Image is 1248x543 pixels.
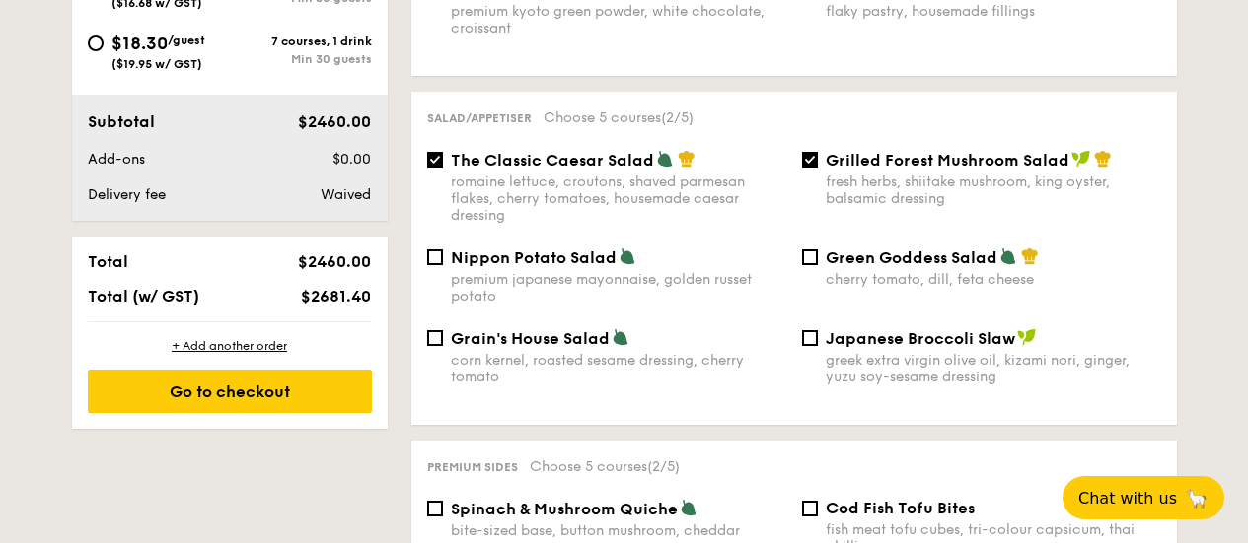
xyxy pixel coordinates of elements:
img: icon-vegetarian.fe4039eb.svg [612,328,629,346]
span: Choose 5 courses [530,458,680,475]
img: icon-vegan.f8ff3823.svg [1017,328,1037,346]
span: Waived [321,186,371,203]
input: Grain's House Saladcorn kernel, roasted sesame dressing, cherry tomato [427,330,443,346]
input: The Classic Caesar Saladromaine lettuce, croutons, shaved parmesan flakes, cherry tomatoes, house... [427,152,443,168]
input: $18.30/guest($19.95 w/ GST)7 courses, 1 drinkMin 30 guests [88,35,104,51]
span: The Classic Caesar Salad [451,151,654,170]
span: /guest [168,34,205,47]
span: Nippon Potato Salad [451,248,617,267]
span: Premium sides [427,460,518,474]
span: Delivery fee [88,186,166,203]
span: Choose 5 courses [544,109,694,126]
span: Cod Fish Tofu Bites [826,499,975,517]
span: (2/5) [647,458,680,475]
span: Total [88,252,128,271]
div: Min 30 guests [230,52,372,66]
input: Spinach & Mushroom Quichebite-sized base, button mushroom, cheddar [427,501,443,516]
span: Japanese Broccoli Slaw [826,329,1015,348]
button: Chat with us🦙 [1063,476,1224,519]
img: icon-chef-hat.a58ddaea.svg [1021,247,1039,265]
img: icon-vegetarian.fe4039eb.svg [619,247,636,265]
span: (2/5) [661,109,694,126]
span: Salad/Appetiser [427,111,532,125]
div: premium japanese mayonnaise, golden russet potato [451,271,786,305]
div: + Add another order [88,338,372,354]
img: icon-chef-hat.a58ddaea.svg [1094,150,1112,168]
span: Add-ons [88,151,145,168]
div: premium kyoto green powder, white chocolate, croissant [451,3,786,36]
span: Subtotal [88,112,155,131]
span: Total (w/ GST) [88,287,199,305]
img: icon-vegan.f8ff3823.svg [1071,150,1091,168]
div: Go to checkout [88,370,372,413]
img: icon-vegetarian.fe4039eb.svg [680,499,697,516]
div: fresh herbs, shiitake mushroom, king oyster, balsamic dressing [826,173,1161,207]
img: icon-vegetarian.fe4039eb.svg [656,150,674,168]
span: 🦙 [1185,487,1209,509]
div: 7 courses, 1 drink [230,34,372,48]
input: Green Goddess Saladcherry tomato, dill, feta cheese [802,249,818,265]
span: Chat with us [1078,489,1177,508]
input: Cod Fish Tofu Bitesfish meat tofu cubes, tri-colour capsicum, thai chilli sauce [802,501,818,516]
span: Grain's House Salad [451,329,610,348]
img: icon-vegetarian.fe4039eb.svg [999,247,1017,265]
span: $2681.40 [301,287,371,305]
span: $0.00 [332,151,371,168]
div: cherry tomato, dill, feta cheese [826,271,1161,288]
input: Japanese Broccoli Slawgreek extra virgin olive oil, kizami nori, ginger, yuzu soy-sesame dressing [802,330,818,346]
img: icon-chef-hat.a58ddaea.svg [678,150,696,168]
div: bite-sized base, button mushroom, cheddar [451,522,786,539]
span: Green Goddess Salad [826,248,997,267]
input: Nippon Potato Saladpremium japanese mayonnaise, golden russet potato [427,249,443,265]
div: flaky pastry, housemade fillings [826,3,1161,20]
input: Grilled Forest Mushroom Saladfresh herbs, shiitake mushroom, king oyster, balsamic dressing [802,152,818,168]
span: $2460.00 [298,252,371,271]
span: $18.30 [111,33,168,54]
div: corn kernel, roasted sesame dressing, cherry tomato [451,352,786,385]
span: Grilled Forest Mushroom Salad [826,151,1069,170]
span: $2460.00 [298,112,371,131]
div: greek extra virgin olive oil, kizami nori, ginger, yuzu soy-sesame dressing [826,352,1161,385]
div: romaine lettuce, croutons, shaved parmesan flakes, cherry tomatoes, housemade caesar dressing [451,173,786,224]
span: ($19.95 w/ GST) [111,57,202,71]
span: Spinach & Mushroom Quiche [451,500,678,518]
